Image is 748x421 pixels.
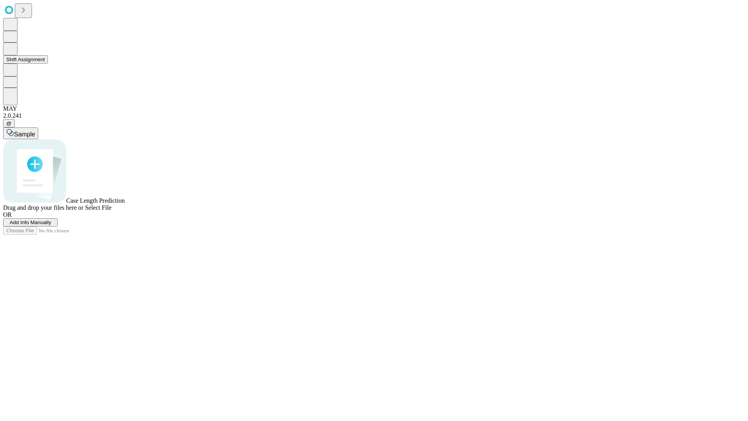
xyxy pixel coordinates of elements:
[14,131,35,138] span: Sample
[3,55,48,64] button: Shift Assignment
[10,219,51,225] span: Add Info Manually
[3,127,38,139] button: Sample
[3,218,58,226] button: Add Info Manually
[66,197,125,204] span: Case Length Prediction
[3,119,15,127] button: @
[85,204,111,211] span: Select File
[6,120,12,126] span: @
[3,211,12,218] span: OR
[3,204,83,211] span: Drag and drop your files here or
[3,112,745,119] div: 2.0.241
[3,105,745,112] div: MAY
